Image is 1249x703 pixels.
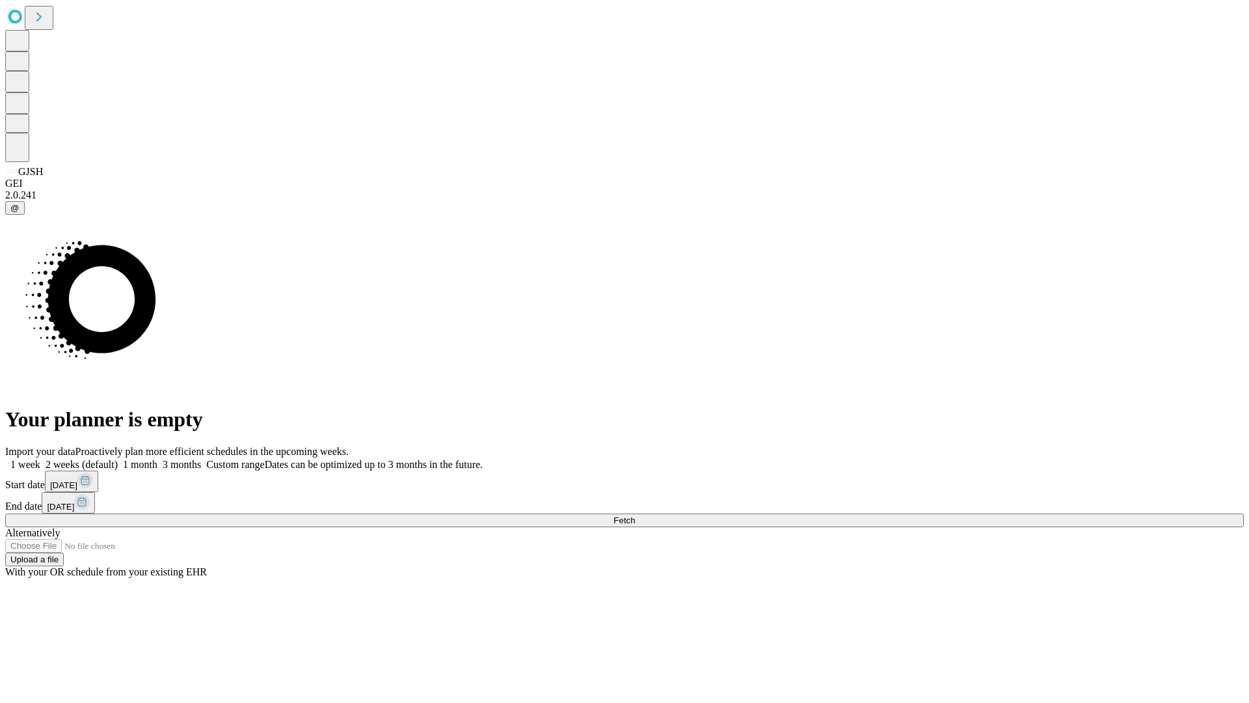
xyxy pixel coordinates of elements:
span: 2 weeks (default) [46,459,118,470]
div: End date [5,492,1244,514]
button: Upload a file [5,553,64,566]
button: [DATE] [45,471,98,492]
button: [DATE] [42,492,95,514]
span: [DATE] [50,480,77,490]
h1: Your planner is empty [5,407,1244,432]
span: 3 months [163,459,201,470]
button: Fetch [5,514,1244,527]
span: With your OR schedule from your existing EHR [5,566,207,577]
span: Fetch [613,516,635,525]
span: 1 month [123,459,157,470]
div: Start date [5,471,1244,492]
span: GJSH [18,166,43,177]
span: Alternatively [5,527,60,538]
span: Import your data [5,446,75,457]
span: [DATE] [47,502,74,512]
div: 2.0.241 [5,189,1244,201]
button: @ [5,201,25,215]
span: @ [10,203,20,213]
span: Dates can be optimized up to 3 months in the future. [265,459,483,470]
span: Custom range [206,459,264,470]
div: GEI [5,178,1244,189]
span: 1 week [10,459,40,470]
span: Proactively plan more efficient schedules in the upcoming weeks. [75,446,349,457]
